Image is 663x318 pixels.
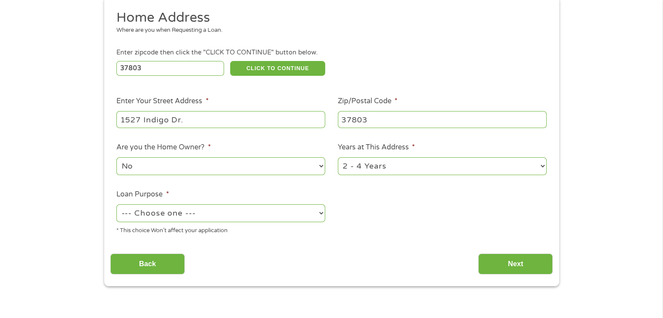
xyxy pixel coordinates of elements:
button: CLICK TO CONTINUE [230,61,325,76]
div: * This choice Won’t affect your application [116,223,325,235]
input: Enter Zipcode (e.g 01510) [116,61,224,76]
label: Are you the Home Owner? [116,143,211,152]
label: Loan Purpose [116,190,169,199]
label: Zip/Postal Code [338,97,398,106]
input: Next [478,254,553,275]
input: 1 Main Street [116,111,325,128]
label: Enter Your Street Address [116,97,208,106]
h2: Home Address [116,9,540,27]
input: Back [110,254,185,275]
label: Years at This Address [338,143,415,152]
div: Enter zipcode then click the "CLICK TO CONTINUE" button below. [116,48,546,58]
div: Where are you when Requesting a Loan. [116,26,540,35]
